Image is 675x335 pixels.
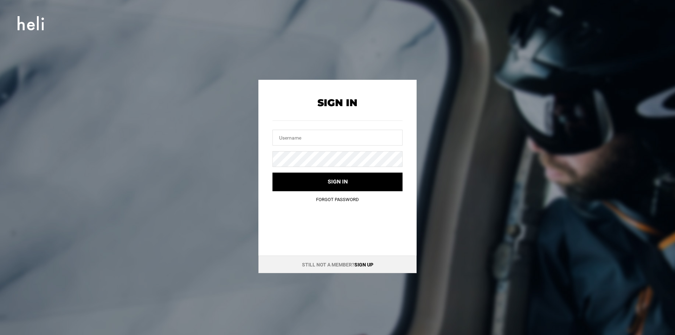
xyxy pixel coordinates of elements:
a: Sign up [354,262,373,268]
button: Sign in [272,173,403,191]
a: Forgot Password [316,197,359,202]
input: Username [272,130,403,146]
div: Still not a member? [258,256,417,273]
h2: Sign In [272,97,403,108]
